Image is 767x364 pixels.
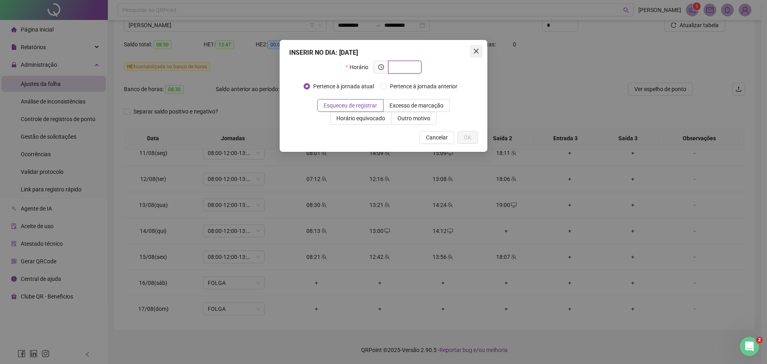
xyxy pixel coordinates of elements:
button: Close [470,45,483,58]
span: 2 [756,337,763,343]
iframe: Intercom live chat [740,337,759,356]
span: clock-circle [378,64,384,70]
label: Horário [346,61,373,74]
span: Excesso de marcação [389,102,443,109]
button: Cancelar [419,131,454,144]
span: Horário equivocado [336,115,385,121]
span: Pertence à jornada anterior [387,82,461,91]
div: INSERIR NO DIA : [DATE] [289,48,478,58]
button: OK [457,131,478,144]
span: Esqueceu de registrar [324,102,377,109]
span: close [473,48,479,54]
span: Outro motivo [397,115,430,121]
span: Pertence à jornada atual [310,82,377,91]
span: Cancelar [426,133,448,142]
